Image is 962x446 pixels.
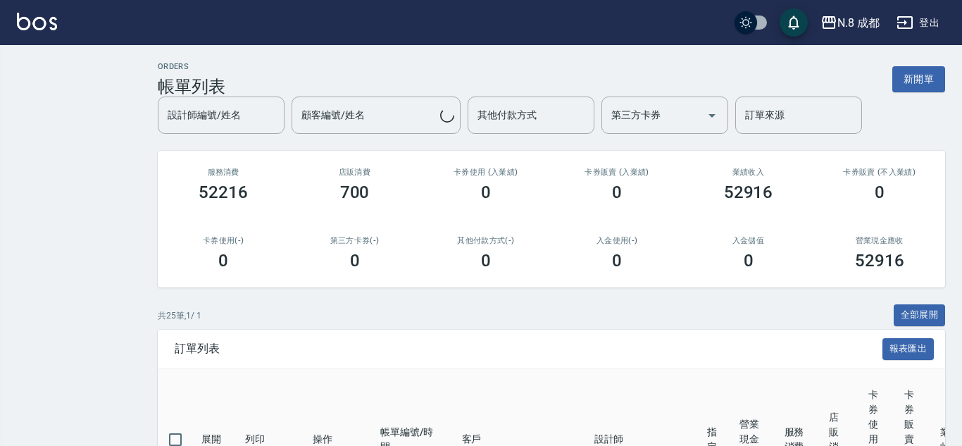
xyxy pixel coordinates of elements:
[831,168,928,177] h2: 卡券販賣 (不入業績)
[175,342,882,356] span: 訂單列表
[17,13,57,30] img: Logo
[875,182,885,202] h3: 0
[437,236,535,245] h2: 其他付款方式(-)
[894,304,946,326] button: 全部展開
[837,14,880,32] div: N.8 成都
[306,236,403,245] h2: 第三方卡券(-)
[158,77,225,97] h3: 帳單列表
[892,66,945,92] button: 新開單
[481,182,491,202] h3: 0
[855,251,904,271] h3: 52916
[437,168,535,177] h2: 卡券使用 (入業績)
[701,104,723,127] button: Open
[699,236,797,245] h2: 入金儲值
[882,341,935,354] a: 報表匯出
[340,182,370,202] h3: 700
[568,168,666,177] h2: 卡券販賣 (入業績)
[481,251,491,271] h3: 0
[780,8,808,37] button: save
[891,10,945,36] button: 登出
[724,182,773,202] h3: 52916
[815,8,885,37] button: N.8 成都
[158,62,225,71] h2: ORDERS
[612,251,622,271] h3: 0
[699,168,797,177] h2: 業績收入
[175,168,272,177] h3: 服務消費
[612,182,622,202] h3: 0
[350,251,360,271] h3: 0
[882,338,935,360] button: 報表匯出
[199,182,248,202] h3: 52216
[568,236,666,245] h2: 入金使用(-)
[831,236,928,245] h2: 營業現金應收
[892,72,945,85] a: 新開單
[306,168,403,177] h2: 店販消費
[158,309,201,322] p: 共 25 筆, 1 / 1
[218,251,228,271] h3: 0
[175,236,272,245] h2: 卡券使用(-)
[744,251,754,271] h3: 0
